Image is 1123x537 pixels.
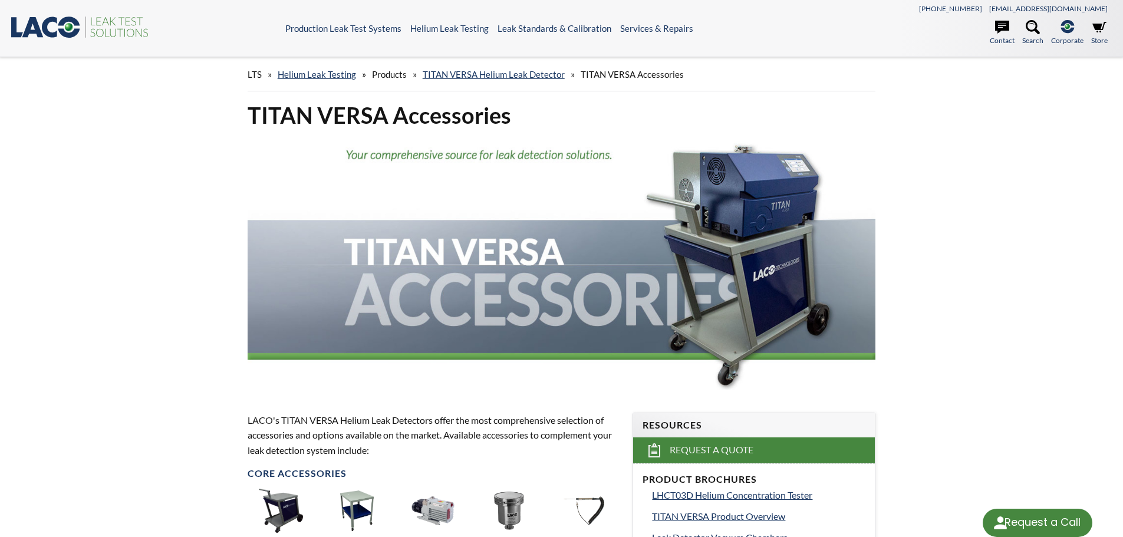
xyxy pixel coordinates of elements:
a: Search [1022,20,1043,46]
img: TITAN VERSA Accessories header [248,139,876,390]
div: Request a Call [983,509,1092,537]
span: Corporate [1051,35,1084,46]
img: round button [991,513,1010,532]
a: [PHONE_NUMBER] [919,4,982,13]
a: Helium Leak Testing [278,69,356,80]
span: LTS [248,69,262,80]
a: Leak Standards & Calibration [498,23,611,34]
p: LACO's TITAN VERSA Helium Leak Detectors offer the most comprehensive selection of accessories an... [248,413,619,458]
a: [EMAIL_ADDRESS][DOMAIN_NAME] [989,4,1108,13]
div: » » » » [248,58,876,91]
a: Store [1091,20,1108,46]
h4: Product Brochures [643,473,865,486]
div: Request a Call [1005,509,1081,536]
h4: Core Accessories [248,467,619,480]
span: LHCT03D Helium Concentration Tester [652,489,812,500]
a: Contact [990,20,1015,46]
span: Products [372,69,407,80]
span: TITAN VERSA Product Overview [652,510,785,522]
img: 10" x 10" Bombing Chamber [411,489,455,533]
img: 14" x 19" Bombing Chamber [563,489,607,533]
a: LHCT03D Helium Concentration Tester [652,487,865,503]
a: TITAN VERSA Product Overview [652,509,865,524]
a: Request a Quote [633,437,875,463]
img: 8" x 3" Bombing Chamber [487,489,531,533]
a: Production Leak Test Systems [285,23,401,34]
img: 3" x 8" Bombing Chamber [259,489,303,533]
a: Services & Repairs [620,23,693,34]
a: TITAN VERSA Helium Leak Detector [423,69,565,80]
span: Request a Quote [670,444,753,456]
span: TITAN VERSA Accessories [581,69,684,80]
h4: Resources [643,419,865,431]
img: 3" x 8" Bombing Chamber [335,489,379,533]
a: Helium Leak Testing [410,23,489,34]
h1: TITAN VERSA Accessories [248,101,876,130]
